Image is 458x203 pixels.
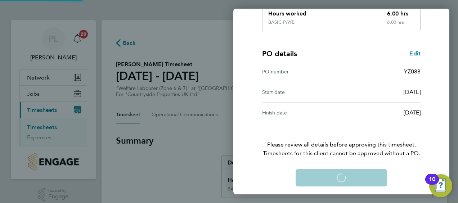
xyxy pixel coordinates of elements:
p: Please review all details before approving this timesheet. [253,123,429,158]
h4: PO details [262,49,297,59]
a: Edit [409,49,421,58]
span: Edit [409,50,421,57]
div: Hours worked [262,4,381,19]
div: Finish date [262,108,341,117]
button: Open Resource Center, 10 new notifications [429,174,452,197]
div: [DATE] [341,108,421,117]
div: 6.00 hrs [381,19,421,31]
span: YZ088 [404,68,421,75]
span: Timesheets for this client cannot be approved without a PO. [253,149,429,158]
div: 6.00 hrs [381,4,421,19]
div: BASIC PAYE [268,19,295,25]
div: [DATE] [341,88,421,96]
div: 10 [429,179,435,189]
div: Start date [262,88,341,96]
div: PO number [262,67,341,76]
